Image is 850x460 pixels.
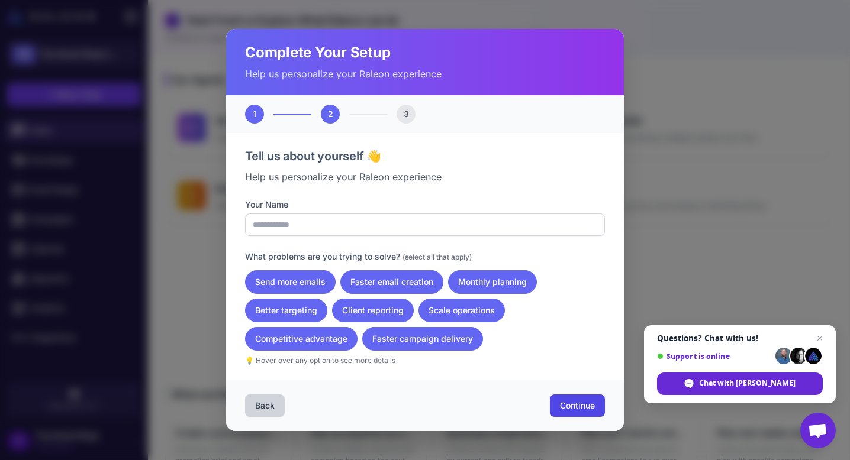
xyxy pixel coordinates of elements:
button: Send more emails [245,270,336,294]
button: Faster campaign delivery [362,327,483,351]
button: Competitive advantage [245,327,358,351]
button: Better targeting [245,299,327,322]
span: What problems are you trying to solve? [245,251,400,261]
div: Open chat [800,413,836,448]
span: Close chat [813,331,827,345]
h3: Tell us about yourself 👋 [245,147,605,165]
span: Chat with [PERSON_NAME] [699,378,796,388]
div: 1 [245,105,264,124]
p: 💡 Hover over any option to see more details [245,355,605,366]
button: Faster email creation [340,270,443,294]
div: 3 [397,105,416,124]
span: Support is online [657,352,771,361]
label: Your Name [245,198,605,211]
button: Monthly planning [448,270,537,294]
p: Help us personalize your Raleon experience [245,67,605,81]
span: (select all that apply) [403,252,472,261]
div: Chat with Raleon [657,372,823,395]
button: Continue [550,394,605,417]
div: 2 [321,105,340,124]
button: Client reporting [332,299,414,322]
h2: Complete Your Setup [245,43,605,62]
span: Questions? Chat with us! [657,333,823,343]
p: Help us personalize your Raleon experience [245,170,605,184]
span: Continue [560,400,595,412]
button: Back [245,394,285,417]
button: Scale operations [418,299,505,322]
